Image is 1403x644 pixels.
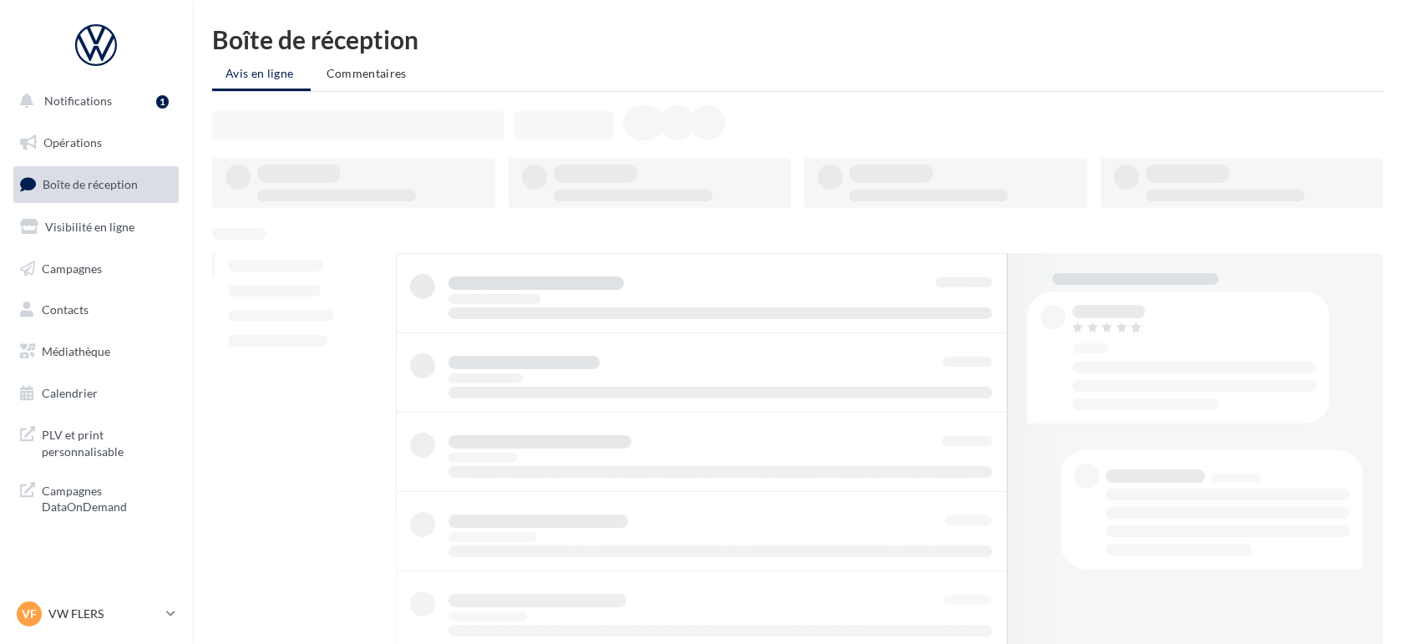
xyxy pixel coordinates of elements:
span: VF [22,606,37,622]
button: Notifications 1 [10,84,175,119]
span: Visibilité en ligne [45,220,134,234]
a: Calendrier [10,376,182,411]
a: VF VW FLERS [13,598,179,630]
div: Boîte de réception [212,27,1383,52]
span: Contacts [42,302,89,317]
span: Notifications [44,94,112,108]
a: Campagnes DataOnDemand [10,473,182,522]
span: Campagnes [42,261,102,275]
a: Médiathèque [10,334,182,369]
p: VW FLERS [48,606,160,622]
span: Campagnes DataOnDemand [42,479,172,515]
span: Boîte de réception [43,177,138,191]
span: Calendrier [42,386,98,400]
span: Opérations [43,135,102,150]
span: Commentaires [327,66,407,80]
span: PLV et print personnalisable [42,423,172,459]
a: Opérations [10,125,182,160]
a: Visibilité en ligne [10,210,182,245]
a: Boîte de réception [10,166,182,202]
a: Contacts [10,292,182,327]
a: PLV et print personnalisable [10,417,182,466]
div: 1 [156,95,169,109]
span: Médiathèque [42,344,110,358]
a: Campagnes [10,251,182,287]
